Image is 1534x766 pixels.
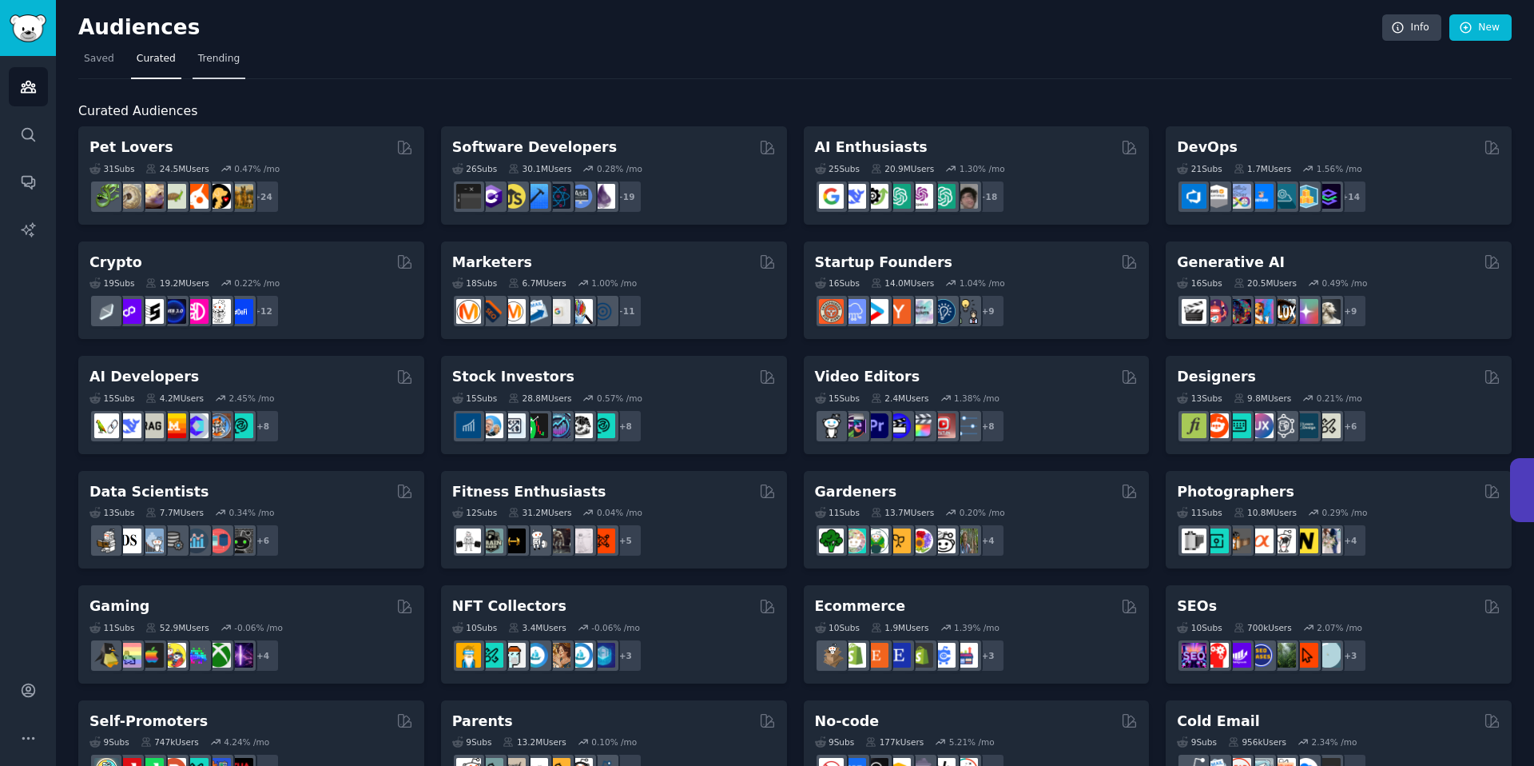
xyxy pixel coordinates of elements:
[523,413,548,438] img: Trading
[886,529,911,553] img: GardeningUK
[1271,299,1296,324] img: FluxAI
[479,184,503,209] img: csharp
[886,643,911,668] img: EtsySellers
[117,413,141,438] img: DeepSeek
[1226,643,1251,668] img: seogrowth
[1234,277,1297,289] div: 20.5M Users
[1333,294,1367,328] div: + 9
[972,409,1005,443] div: + 8
[1317,163,1362,174] div: 1.56 % /mo
[841,643,866,668] img: shopify
[972,180,1005,213] div: + 18
[819,643,844,668] img: dropship
[1177,393,1222,404] div: 13 Sub s
[508,163,571,174] div: 30.1M Users
[953,529,978,553] img: GardenersWorld
[131,46,181,79] a: Curated
[229,413,253,438] img: AIDevelopersSociety
[960,277,1005,289] div: 1.04 % /mo
[1177,163,1222,174] div: 21 Sub s
[953,413,978,438] img: postproduction
[886,413,911,438] img: VideoEditors
[1204,184,1229,209] img: AWS_Certified_Experts
[145,277,209,289] div: 19.2M Users
[1333,639,1367,672] div: + 3
[1317,393,1362,404] div: 0.21 % /mo
[184,413,209,438] img: OpenSourceAI
[931,643,956,668] img: ecommercemarketing
[1249,529,1274,553] img: SonyAlpha
[864,413,888,438] img: premiere
[89,367,199,387] h2: AI Developers
[591,277,637,289] div: 1.00 % /mo
[456,184,481,209] img: software
[1294,413,1318,438] img: learndesign
[1321,507,1367,518] div: 0.29 % /mo
[819,413,844,438] img: gopro
[456,413,481,438] img: dividends
[139,529,164,553] img: statistics
[117,299,141,324] img: 0xPolygon
[234,622,283,633] div: -0.06 % /mo
[84,52,114,66] span: Saved
[452,163,497,174] div: 26 Sub s
[1249,184,1274,209] img: DevOpsLinks
[452,277,497,289] div: 18 Sub s
[78,15,1382,41] h2: Audiences
[94,184,119,209] img: herpetology
[815,622,860,633] div: 10 Sub s
[815,163,860,174] div: 25 Sub s
[89,622,134,633] div: 11 Sub s
[609,294,642,328] div: + 11
[1204,299,1229,324] img: dalle2
[815,393,860,404] div: 15 Sub s
[953,299,978,324] img: growmybusiness
[1316,643,1341,668] img: The_SEO
[871,507,934,518] div: 13.7M Users
[609,409,642,443] div: + 8
[931,184,956,209] img: chatgpt_prompts_
[815,367,920,387] h2: Video Editors
[523,643,548,668] img: OpenSeaNFT
[1449,14,1512,42] a: New
[591,736,637,748] div: 0.10 % /mo
[206,184,231,209] img: PetAdvice
[117,529,141,553] img: datascience
[89,596,149,616] h2: Gaming
[931,529,956,553] img: UrbanGardening
[1177,507,1222,518] div: 11 Sub s
[886,184,911,209] img: chatgpt_promptDesign
[1177,367,1256,387] h2: Designers
[161,529,186,553] img: dataengineering
[960,507,1005,518] div: 0.20 % /mo
[139,643,164,668] img: macgaming
[452,393,497,404] div: 15 Sub s
[161,184,186,209] img: turtle
[546,184,570,209] img: reactnative
[198,52,240,66] span: Trending
[452,253,532,273] h2: Marketers
[590,299,615,324] img: OnlineMarketing
[452,712,513,732] h2: Parents
[246,409,280,443] div: + 8
[1226,299,1251,324] img: deepdream
[229,529,253,553] img: data
[841,184,866,209] img: DeepSeek
[953,643,978,668] img: ecommerce_growth
[609,639,642,672] div: + 3
[456,643,481,668] img: NFTExchange
[184,299,209,324] img: defiblockchain
[1177,736,1217,748] div: 9 Sub s
[1177,253,1285,273] h2: Generative AI
[908,643,933,668] img: reviewmyshopify
[1182,529,1206,553] img: analog
[229,299,253,324] img: defi_
[206,529,231,553] img: datasets
[609,524,642,557] div: + 5
[1271,413,1296,438] img: userexperience
[815,736,855,748] div: 9 Sub s
[1249,299,1274,324] img: sdforall
[597,393,642,404] div: 0.57 % /mo
[1182,299,1206,324] img: aivideo
[184,643,209,668] img: gamers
